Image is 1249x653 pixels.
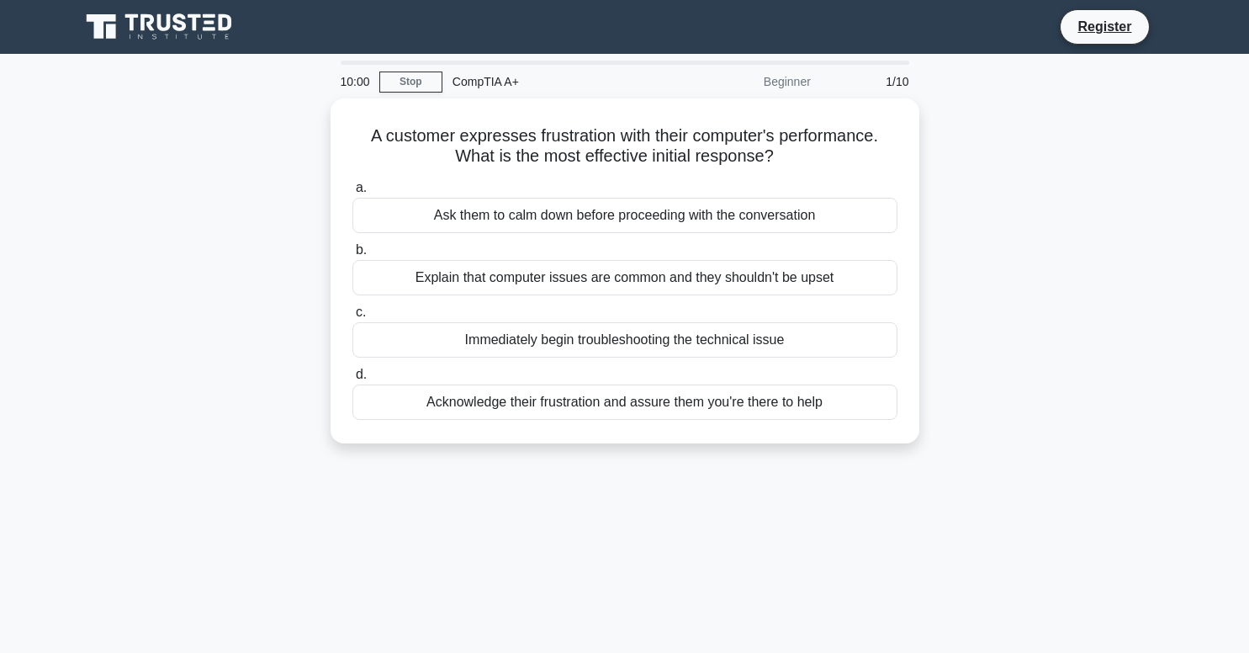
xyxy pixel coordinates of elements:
h5: A customer expresses frustration with their computer's performance. What is the most effective in... [351,125,899,167]
div: 1/10 [821,65,919,98]
span: d. [356,367,367,381]
a: Register [1067,16,1141,37]
div: Acknowledge their frustration and assure them you're there to help [352,385,897,420]
div: Immediately begin troubleshooting the technical issue [352,322,897,358]
a: Stop [379,72,442,93]
div: Ask them to calm down before proceeding with the conversation [352,198,897,233]
div: 10:00 [331,65,379,98]
span: a. [356,180,367,194]
div: Explain that computer issues are common and they shouldn't be upset [352,260,897,295]
span: c. [356,305,366,319]
span: b. [356,242,367,257]
div: Beginner [674,65,821,98]
div: CompTIA A+ [442,65,674,98]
